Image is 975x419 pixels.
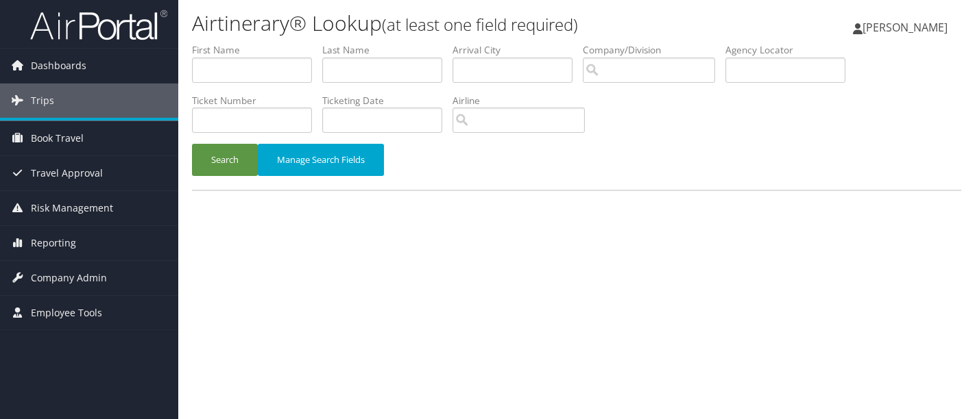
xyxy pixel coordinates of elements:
[30,9,167,41] img: airportal-logo.png
[31,191,113,225] span: Risk Management
[31,121,84,155] span: Book Travel
[192,144,258,176] button: Search
[322,43,453,57] label: Last Name
[31,296,102,330] span: Employee Tools
[583,43,725,57] label: Company/Division
[192,43,322,57] label: First Name
[382,13,578,36] small: (at least one field required)
[31,49,86,83] span: Dashboards
[863,20,948,35] span: [PERSON_NAME]
[192,9,705,38] h1: Airtinerary® Lookup
[192,94,322,107] label: Ticket Number
[453,94,595,107] label: Airline
[453,43,583,57] label: Arrival City
[31,84,54,118] span: Trips
[725,43,856,57] label: Agency Locator
[31,226,76,260] span: Reporting
[31,261,107,295] span: Company Admin
[31,156,103,190] span: Travel Approval
[258,144,384,176] button: Manage Search Fields
[853,7,961,48] a: [PERSON_NAME]
[322,94,453,107] label: Ticketing Date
